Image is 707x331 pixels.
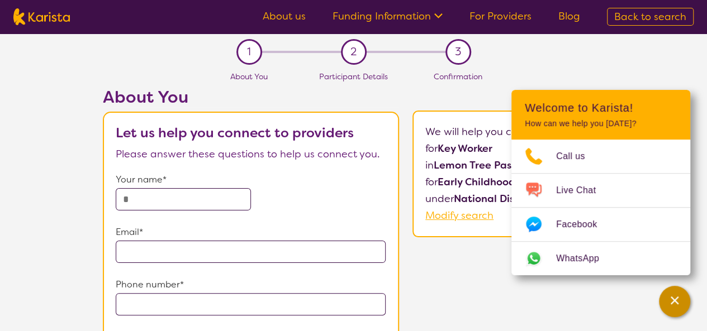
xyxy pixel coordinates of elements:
[511,140,690,275] ul: Choose channel
[614,10,686,23] span: Back to search
[469,9,532,23] a: For Providers
[438,175,556,189] b: Early Childhood - 0 to 9
[116,146,386,162] p: Please answer these questions to help us connect you.
[230,71,268,81] span: About You
[425,140,675,157] p: for
[425,190,675,207] p: under .
[659,286,690,317] button: Channel Menu
[438,142,492,155] b: Key Worker
[607,8,694,26] a: Back to search
[455,44,461,60] span: 3
[454,192,673,205] b: National Disability Insurance Scheme (NDIS)
[556,182,609,199] span: Live Chat
[556,250,613,267] span: WhatsApp
[556,216,610,233] span: Facebook
[425,123,675,140] p: We will help you connect:
[434,159,568,172] b: Lemon Tree Passage (2319)
[350,44,357,60] span: 2
[116,124,354,142] b: Let us help you connect to providers
[247,44,251,60] span: 1
[263,9,306,23] a: About us
[556,148,599,165] span: Call us
[425,209,494,222] a: Modify search
[13,8,70,25] img: Karista logo
[425,174,675,190] p: for
[434,71,482,81] span: Confirmation
[319,71,388,81] span: Participant Details
[116,171,386,188] p: Your name*
[511,242,690,275] a: Web link opens in a new tab.
[103,87,399,107] h2: About You
[333,9,443,23] a: Funding Information
[425,157,675,174] p: in
[558,9,580,23] a: Blog
[511,90,690,275] div: Channel Menu
[525,101,677,114] h2: Welcome to Karista!
[116,276,386,293] p: Phone number*
[116,224,386,241] p: Email*
[525,119,677,128] p: How can we help you [DATE]?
